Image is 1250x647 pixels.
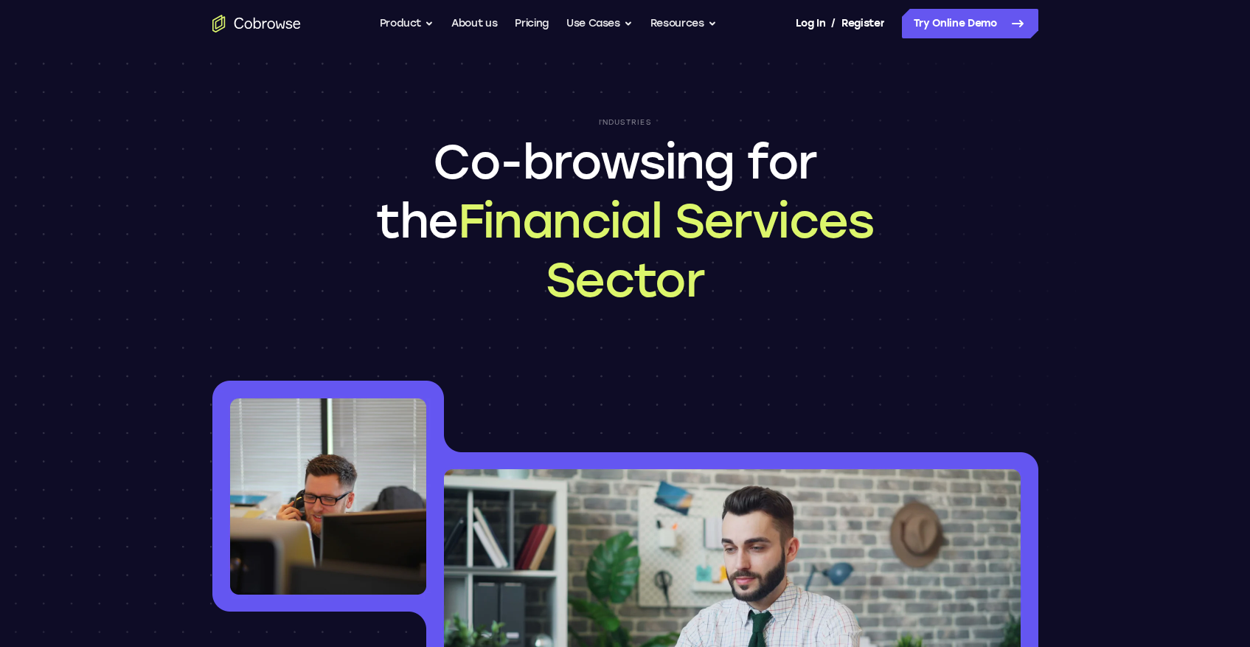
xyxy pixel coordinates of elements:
span: Financial Services Sector [458,193,874,308]
h1: Co-browsing for the [330,133,920,310]
span: / [831,15,836,32]
button: Use Cases [566,9,633,38]
a: Register [841,9,884,38]
button: Product [380,9,434,38]
a: Pricing [515,9,549,38]
p: Industries [599,118,651,127]
a: Try Online Demo [902,9,1038,38]
a: Go to the home page [212,15,301,32]
button: Resources [650,9,717,38]
a: Log In [796,9,825,38]
a: About us [451,9,497,38]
